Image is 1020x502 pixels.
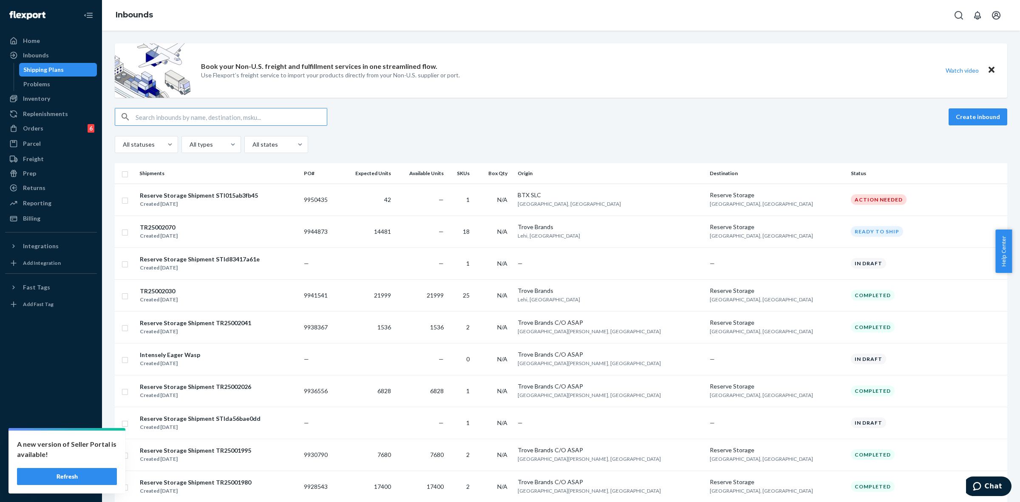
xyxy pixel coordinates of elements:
div: Reserve Storage [710,318,844,327]
span: — [439,419,444,426]
span: [GEOGRAPHIC_DATA][PERSON_NAME], [GEOGRAPHIC_DATA] [518,328,661,335]
div: Completed [851,322,895,332]
a: Replenishments [5,107,97,121]
div: Trove Brands [518,286,703,295]
div: Created [DATE] [140,359,200,368]
input: All types [189,140,190,149]
span: 21999 [427,292,444,299]
div: Created [DATE] [140,423,261,431]
div: TR25002070 [140,223,178,232]
input: All statuses [122,140,123,149]
div: Created [DATE] [140,455,251,463]
div: Completed [851,386,895,396]
span: [GEOGRAPHIC_DATA], [GEOGRAPHIC_DATA] [710,456,813,462]
a: Inventory [5,92,97,105]
div: Created [DATE] [140,327,251,336]
div: Intensely Eager Wasp [140,351,200,359]
div: Orders [23,124,43,133]
div: Returns [23,184,45,192]
th: Origin [514,163,707,184]
th: Available Units [394,163,447,184]
div: Reserve Storage [710,286,844,295]
th: Status [847,163,1007,184]
div: TR25002030 [140,287,178,295]
a: Billing [5,212,97,225]
span: Lehi, [GEOGRAPHIC_DATA] [518,296,580,303]
span: — [710,260,715,267]
a: Home [5,34,97,48]
span: 1536 [377,323,391,331]
div: Reserve Storage Shipment TR25002041 [140,319,251,327]
span: 17400 [427,483,444,490]
span: 2 [466,451,470,458]
div: Reserve Storage [710,191,844,199]
div: Reserve Storage Shipment TR25001980 [140,478,251,487]
div: Freight [23,155,44,163]
div: Completed [851,290,895,301]
th: Expected Units [340,163,394,184]
th: PO# [300,163,340,184]
div: Reserve Storage [710,223,844,231]
span: — [518,260,523,267]
img: Flexport logo [9,11,45,20]
div: Fast Tags [23,283,50,292]
div: Reporting [23,199,51,207]
button: Create inbound [949,108,1007,125]
div: Trove Brands [518,223,703,231]
span: 1 [466,196,470,203]
div: In draft [851,354,886,364]
span: N/A [497,387,507,394]
span: 14481 [374,228,391,235]
div: Reserve Storage [710,446,844,454]
div: Reserve Storage Shipment STI015ab3fb45 [140,191,258,200]
span: Lehi, [GEOGRAPHIC_DATA] [518,233,580,239]
div: Reserve Storage [710,478,844,486]
div: Home [23,37,40,45]
span: 7680 [430,451,444,458]
span: 25 [463,292,470,299]
span: [GEOGRAPHIC_DATA], [GEOGRAPHIC_DATA] [710,201,813,207]
span: 7680 [377,451,391,458]
span: 2 [466,483,470,490]
span: — [518,419,523,426]
p: Use Flexport’s freight service to import your products directly from your Non-U.S. supplier or port. [201,71,460,79]
span: [GEOGRAPHIC_DATA][PERSON_NAME], [GEOGRAPHIC_DATA] [518,456,661,462]
div: Add Fast Tag [23,301,54,308]
p: A new version of Seller Portal is available! [17,439,117,459]
span: — [304,260,309,267]
span: [GEOGRAPHIC_DATA], [GEOGRAPHIC_DATA] [710,328,813,335]
span: 0 [466,355,470,363]
div: Trove Brands C/O ASAP [518,350,703,359]
button: Fast Tags [5,281,97,294]
span: 1 [466,260,470,267]
a: Freight [5,152,97,166]
ol: breadcrumbs [109,3,160,28]
span: N/A [497,323,507,331]
a: Orders6 [5,122,97,135]
div: In draft [851,258,886,269]
button: Close [986,64,997,77]
div: Trove Brands C/O ASAP [518,478,703,486]
th: SKUs [447,163,476,184]
a: Shipping Plans [19,63,97,77]
a: Inbounds [116,10,153,20]
div: Completed [851,481,895,492]
button: Integrations [5,239,97,253]
a: Add Fast Tag [5,298,97,311]
button: Help Center [995,230,1012,273]
div: Reserve Storage Shipment STIda56bae0dd [140,414,261,423]
button: Close Navigation [80,7,97,24]
a: Add Integration [5,256,97,270]
div: Reserve Storage Shipment TR25001995 [140,446,251,455]
span: [GEOGRAPHIC_DATA], [GEOGRAPHIC_DATA] [710,233,813,239]
button: Refresh [17,468,117,485]
span: 6828 [430,387,444,394]
span: N/A [497,228,507,235]
div: Completed [851,449,895,460]
div: Action Needed [851,194,907,205]
div: Inbounds [23,51,49,60]
td: 9941541 [300,279,340,311]
a: Prep [5,167,97,180]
